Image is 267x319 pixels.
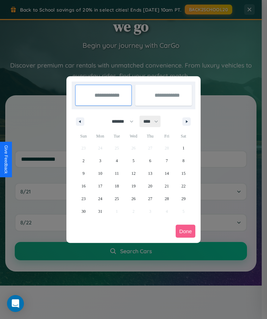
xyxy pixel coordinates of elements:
span: 28 [165,192,169,205]
span: 25 [115,192,119,205]
button: 20 [142,180,158,192]
button: 14 [158,167,175,180]
button: 11 [109,167,125,180]
span: Wed [125,130,142,142]
span: 4 [116,154,118,167]
span: 15 [181,167,185,180]
button: 4 [109,154,125,167]
button: 21 [158,180,175,192]
button: 12 [125,167,142,180]
button: 18 [109,180,125,192]
span: 20 [148,180,152,192]
button: 17 [92,180,108,192]
span: 17 [98,180,102,192]
span: 7 [166,154,168,167]
span: 9 [83,167,85,180]
span: 21 [165,180,169,192]
span: 13 [148,167,152,180]
span: 24 [98,192,102,205]
button: Done [176,225,195,238]
span: 10 [98,167,102,180]
span: 6 [149,154,151,167]
button: 7 [158,154,175,167]
span: 22 [181,180,185,192]
div: Give Feedback [4,145,8,174]
span: 8 [182,154,184,167]
button: 25 [109,192,125,205]
button: 26 [125,192,142,205]
button: 15 [175,167,192,180]
span: 26 [131,192,136,205]
span: 18 [115,180,119,192]
button: 30 [75,205,92,218]
span: 16 [82,180,86,192]
button: 10 [92,167,108,180]
button: 2 [75,154,92,167]
button: 28 [158,192,175,205]
span: Sat [175,130,192,142]
span: 27 [148,192,152,205]
button: 23 [75,192,92,205]
button: 16 [75,180,92,192]
span: 2 [83,154,85,167]
span: 31 [98,205,102,218]
span: 30 [82,205,86,218]
span: Sun [75,130,92,142]
button: 24 [92,192,108,205]
span: Fri [158,130,175,142]
button: 22 [175,180,192,192]
button: 29 [175,192,192,205]
span: 11 [115,167,119,180]
button: 8 [175,154,192,167]
span: 5 [132,154,135,167]
span: 1 [182,142,184,154]
span: Mon [92,130,108,142]
span: 12 [131,167,136,180]
span: 19 [131,180,136,192]
button: 6 [142,154,158,167]
span: Thu [142,130,158,142]
span: Tue [109,130,125,142]
button: 27 [142,192,158,205]
button: 5 [125,154,142,167]
span: 29 [181,192,185,205]
button: 13 [142,167,158,180]
div: Open Intercom Messenger [7,295,24,312]
span: 3 [99,154,101,167]
span: 23 [82,192,86,205]
button: 19 [125,180,142,192]
button: 3 [92,154,108,167]
button: 31 [92,205,108,218]
span: 14 [165,167,169,180]
button: 9 [75,167,92,180]
button: 1 [175,142,192,154]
